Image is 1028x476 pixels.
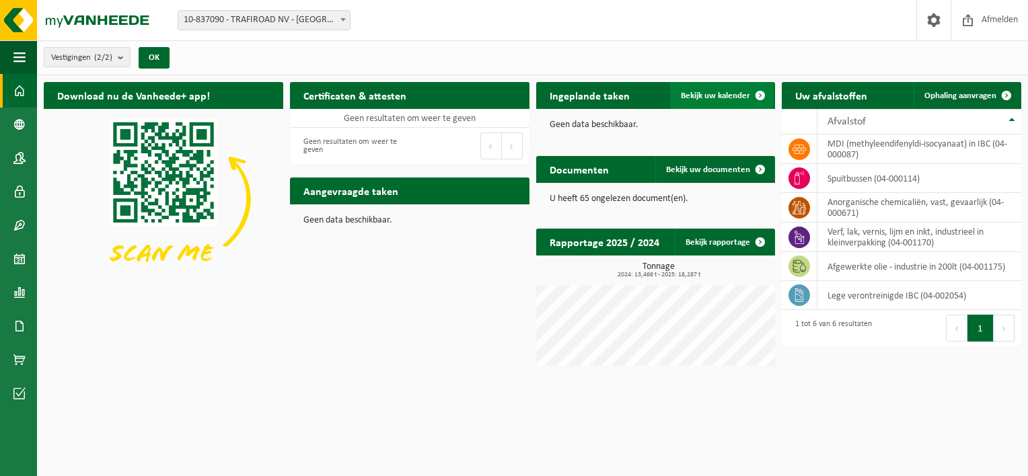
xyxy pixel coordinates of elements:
h2: Documenten [536,156,622,182]
span: Afvalstof [828,116,866,127]
button: Next [994,315,1015,342]
img: Download de VHEPlus App [44,109,283,288]
h2: Rapportage 2025 / 2024 [536,229,673,255]
a: Bekijk uw kalender [670,82,774,109]
button: Previous [480,132,502,159]
button: OK [139,47,170,69]
td: MDI (methyleendifenyldi-isocyanaat) in IBC (04-000087) [817,134,1021,164]
span: 10-837090 - TRAFIROAD NV - LOKEREN [178,10,351,30]
p: Geen data beschikbaar. [550,120,762,130]
td: Lege verontreinigde IBC (04-002054) [817,281,1021,310]
span: Ophaling aanvragen [924,91,996,100]
td: verf, lak, vernis, lijm en inkt, industrieel in kleinverpakking (04-001170) [817,223,1021,252]
span: Bekijk uw kalender [681,91,750,100]
td: anorganische chemicaliën, vast, gevaarlijk (04-000671) [817,193,1021,223]
p: U heeft 65 ongelezen document(en). [550,194,762,204]
p: Geen data beschikbaar. [303,216,516,225]
div: Geen resultaten om weer te geven [297,131,403,161]
h2: Download nu de Vanheede+ app! [44,82,223,108]
h2: Certificaten & attesten [290,82,420,108]
button: 1 [967,315,994,342]
td: spuitbussen (04-000114) [817,164,1021,193]
h2: Ingeplande taken [536,82,643,108]
h2: Aangevraagde taken [290,177,412,204]
a: Bekijk uw documenten [655,156,774,183]
span: Vestigingen [51,48,112,68]
h3: Tonnage [543,262,776,278]
a: Bekijk rapportage [675,229,774,255]
button: Next [502,132,523,159]
td: afgewerkte olie - industrie in 200lt (04-001175) [817,252,1021,281]
count: (2/2) [94,53,112,62]
span: 10-837090 - TRAFIROAD NV - LOKEREN [178,11,350,30]
button: Previous [946,315,967,342]
td: Geen resultaten om weer te geven [290,109,529,128]
div: 1 tot 6 van 6 resultaten [788,313,872,343]
button: Vestigingen(2/2) [44,47,131,67]
h2: Uw afvalstoffen [782,82,881,108]
span: 2024: 13,466 t - 2025: 18,287 t [543,272,776,278]
a: Ophaling aanvragen [914,82,1020,109]
span: Bekijk uw documenten [666,165,750,174]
